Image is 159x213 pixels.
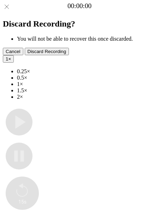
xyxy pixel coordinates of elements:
li: 0.5× [17,75,156,81]
button: 1× [3,55,14,63]
li: 1× [17,81,156,87]
li: 0.25× [17,68,156,75]
li: 1.5× [17,87,156,94]
a: 00:00:00 [67,2,92,10]
button: Discard Recording [25,48,69,55]
li: 2× [17,94,156,100]
li: You will not be able to recover this once discarded. [17,36,156,42]
button: Cancel [3,48,23,55]
span: 1 [6,56,8,62]
h2: Discard Recording? [3,19,156,29]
